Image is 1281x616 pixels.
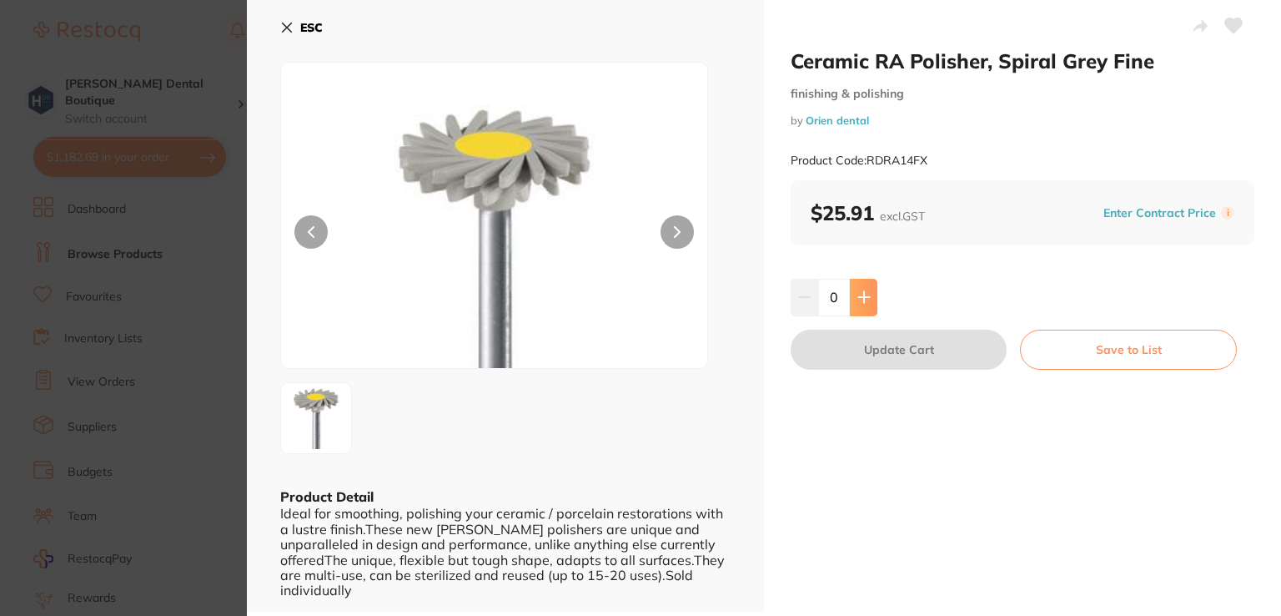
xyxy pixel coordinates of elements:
[280,13,323,42] button: ESC
[806,114,869,127] a: Orien dental
[366,104,622,368] img: LTM2MzA0
[286,381,346,455] img: LTM2MzA0
[280,488,374,505] b: Product Detail
[1221,206,1234,220] label: i
[1098,205,1221,221] button: Enter Contract Price
[280,506,731,598] div: Ideal for smoothing, polishing your ceramic / porcelain restorations with a lustre finish.These n...
[811,200,925,225] b: $25.91
[880,209,925,224] span: excl. GST
[791,154,927,168] small: Product Code: RDRA14FX
[791,330,1007,370] button: Update Cart
[791,87,1254,101] small: finishing & polishing
[791,48,1254,73] h2: Ceramic RA Polisher, Spiral Grey Fine
[791,114,1254,127] small: by
[300,20,323,35] b: ESC
[1020,330,1237,370] button: Save to List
